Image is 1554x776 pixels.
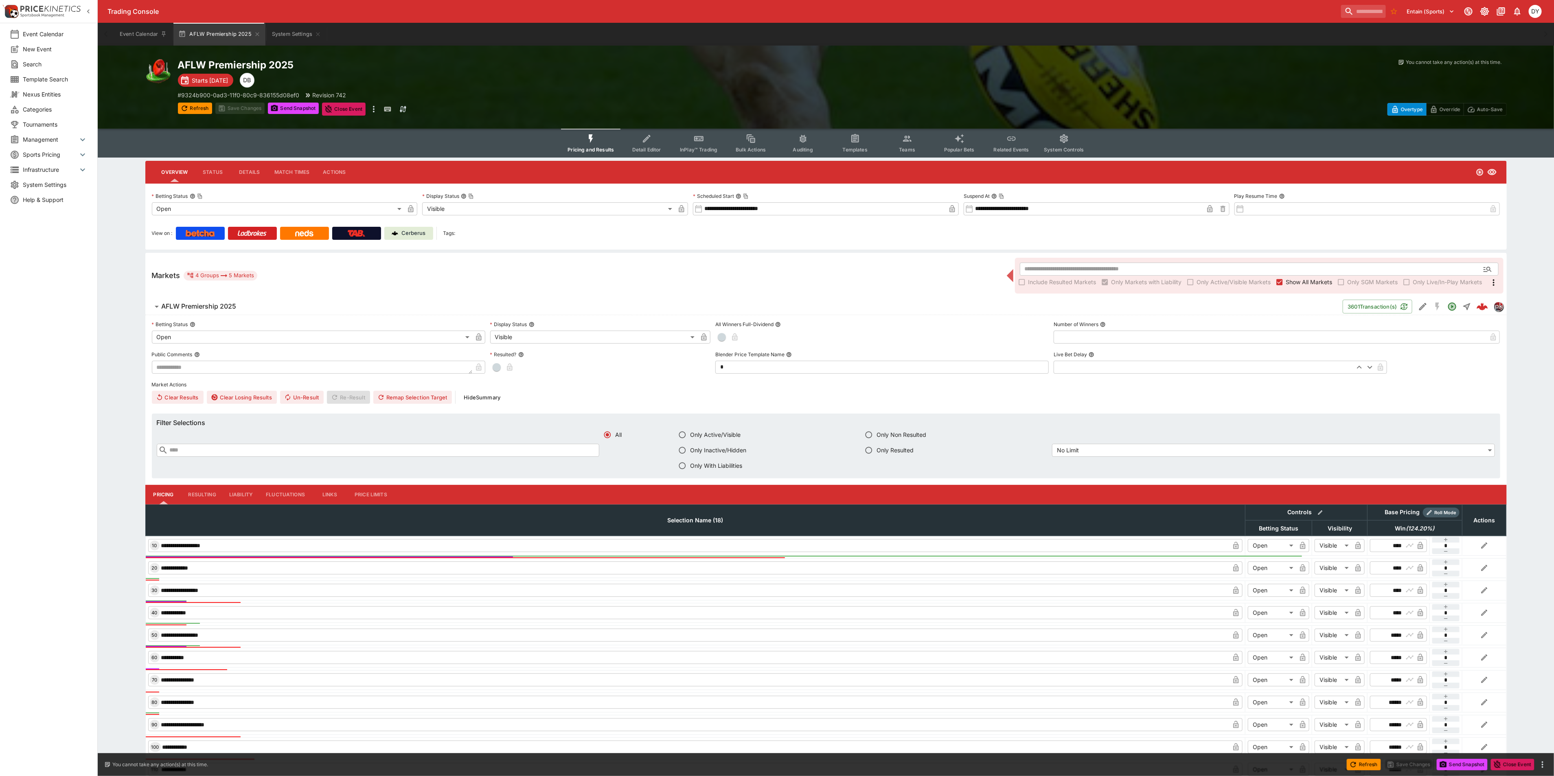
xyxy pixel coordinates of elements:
button: Clear Results [152,391,204,404]
span: 10 [151,543,159,548]
svg: Open [1476,168,1484,176]
button: Close Event [1491,759,1534,770]
a: Cerberus [384,227,433,240]
div: Visible [1315,561,1352,574]
label: Tags: [443,227,456,240]
button: Display StatusCopy To Clipboard [461,193,467,199]
img: Cerberus [392,230,398,237]
span: Sports Pricing [23,150,78,159]
p: You cannot take any action(s) at this time. [1406,59,1502,66]
h2: Copy To Clipboard [178,59,842,71]
span: Teams [899,147,915,153]
p: Starts [DATE] [192,76,228,85]
span: Detail Editor [632,147,661,153]
button: Override [1426,103,1464,116]
button: Copy To Clipboard [468,193,474,199]
button: Actions [316,162,353,182]
button: System Settings [267,23,326,46]
span: 60 [150,655,159,660]
div: No Limit [1052,444,1495,457]
a: bc90e191-9d5f-461c-8abc-f847ef8c3d87 [1474,298,1490,315]
span: Only Inactive/Hidden [690,446,746,454]
span: Only Non Resulted [877,430,926,439]
button: Open [1445,299,1460,314]
p: Overtype [1401,105,1423,114]
span: 90 [150,722,159,728]
div: Visible [1315,696,1352,709]
button: Resulting [182,485,223,504]
p: Auto-Save [1477,105,1503,114]
span: Un-Result [280,391,324,404]
button: Refresh [178,103,212,114]
span: Win(124.20%) [1386,524,1444,533]
div: Open [1248,651,1296,664]
button: Public Comments [194,352,200,357]
img: logo-cerberus--red.svg [1477,301,1488,312]
div: Show/hide Price Roll mode configuration. [1423,508,1460,517]
img: PriceKinetics Logo [2,3,19,20]
div: Visible [1315,741,1352,754]
button: HideSummary [459,391,505,404]
span: 20 [150,565,159,571]
button: Suspend AtCopy To Clipboard [991,193,997,199]
button: Scheduled StartCopy To Clipboard [736,193,741,199]
div: pricekinetics [1494,302,1504,311]
svg: Open [1447,302,1457,311]
div: Open [1248,696,1296,709]
span: Categories [23,105,88,114]
span: Only Active/Visible [690,430,741,439]
span: Templates [843,147,868,153]
button: Close Event [322,103,366,116]
div: Open [1248,606,1296,619]
button: Status [195,162,231,182]
button: Resulted? [518,352,524,357]
h6: Filter Selections [157,419,1495,427]
p: Override [1440,105,1460,114]
th: Controls [1245,504,1368,520]
span: 40 [150,610,159,616]
div: Visible [1315,539,1352,552]
p: Display Status [422,193,459,199]
button: Copy To Clipboard [999,193,1004,199]
input: search [1341,5,1386,18]
span: Auditing [793,147,813,153]
span: System Controls [1044,147,1084,153]
div: Trading Console [107,7,1338,16]
button: Notifications [1510,4,1525,19]
p: Live Bet Delay [1054,351,1087,358]
button: Straight [1460,299,1474,314]
button: Display Status [529,322,535,327]
img: australian_rules.png [145,59,171,85]
span: Management [23,135,78,144]
em: ( 124.20 %) [1406,524,1435,533]
button: Clear Losing Results [207,391,277,404]
button: Open [1480,262,1495,276]
div: dylan.brown [1529,5,1542,18]
button: Overtype [1387,103,1427,116]
span: System Settings [23,180,88,189]
span: Only Active/Visible Markets [1197,278,1271,286]
button: Refresh [1347,759,1381,770]
div: Visible [1315,673,1352,686]
button: Overview [155,162,195,182]
p: Display Status [490,321,527,328]
button: Toggle light/dark mode [1477,4,1492,19]
button: Connected to PK [1461,4,1476,19]
img: Sportsbook Management [20,13,64,17]
p: Betting Status [152,193,188,199]
div: Visible [1315,651,1352,664]
button: Blender Price Template Name [786,352,792,357]
p: Copy To Clipboard [178,91,300,99]
span: All [615,430,622,439]
span: InPlay™ Trading [680,147,717,153]
span: Betting Status [1250,524,1307,533]
button: Play Resume Time [1279,193,1285,199]
h6: AFLW Premiership 2025 [162,302,237,311]
div: Visible [1315,718,1352,731]
div: Open [1248,629,1296,642]
img: Betcha [186,230,215,237]
svg: More [1489,278,1499,287]
div: Open [1248,718,1296,731]
span: Related Events [994,147,1029,153]
span: Only SGM Markets [1348,278,1398,286]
